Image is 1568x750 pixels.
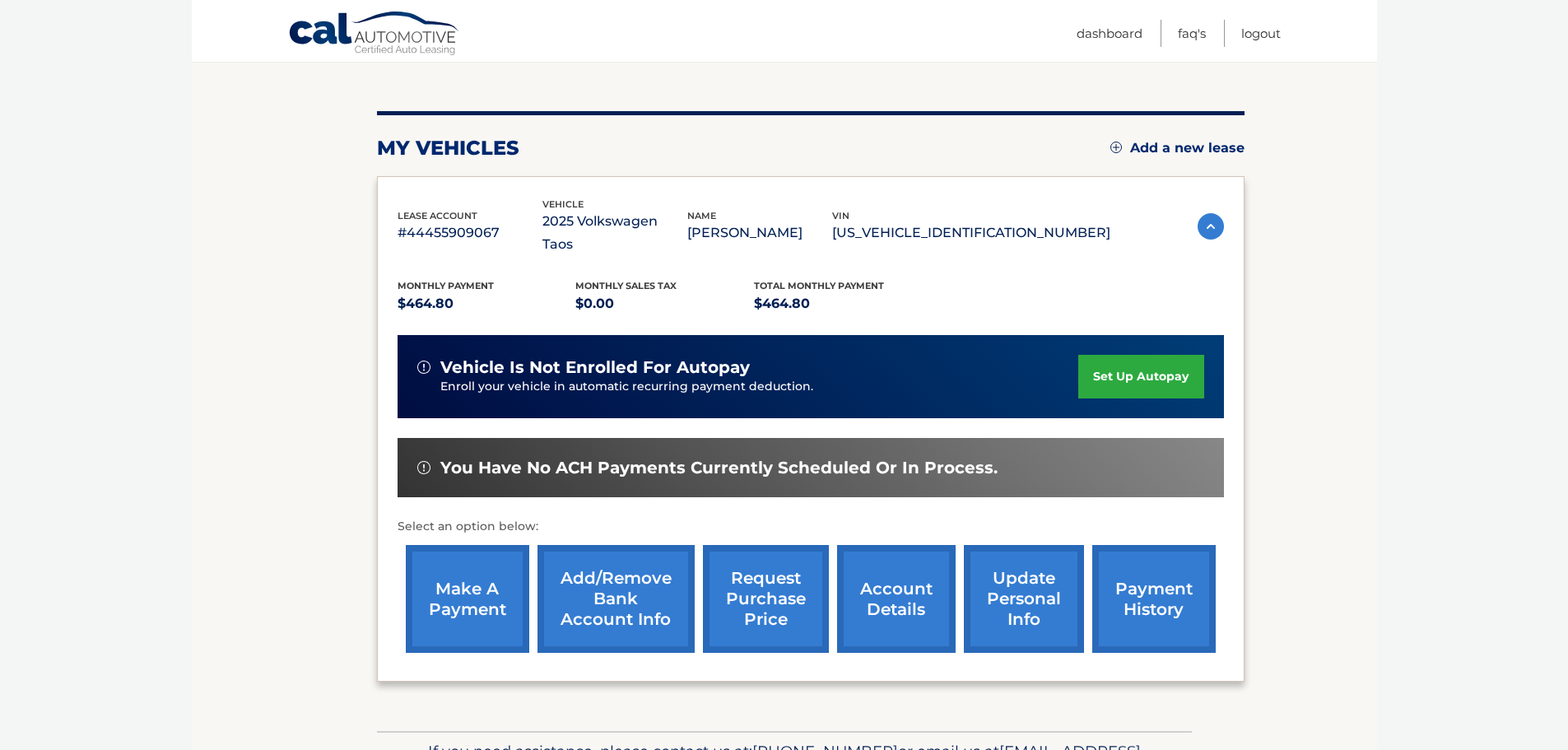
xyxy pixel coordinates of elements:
[406,545,529,653] a: make a payment
[440,378,1079,396] p: Enroll your vehicle in automatic recurring payment deduction.
[1077,20,1142,47] a: Dashboard
[832,221,1110,245] p: [US_VEHICLE_IDENTIFICATION_NUMBER]
[687,221,832,245] p: [PERSON_NAME]
[1198,213,1224,240] img: accordion-active.svg
[1110,142,1122,153] img: add.svg
[398,292,576,315] p: $464.80
[575,292,754,315] p: $0.00
[703,545,829,653] a: request purchase price
[832,210,849,221] span: vin
[398,517,1224,537] p: Select an option below:
[542,198,584,210] span: vehicle
[542,210,687,256] p: 2025 Volkswagen Taos
[377,136,519,161] h2: my vehicles
[1110,140,1245,156] a: Add a new lease
[964,545,1084,653] a: update personal info
[754,280,884,291] span: Total Monthly Payment
[687,210,716,221] span: name
[398,210,477,221] span: lease account
[417,361,430,374] img: alert-white.svg
[575,280,677,291] span: Monthly sales Tax
[398,280,494,291] span: Monthly Payment
[1078,355,1203,398] a: set up autopay
[1092,545,1216,653] a: payment history
[398,221,542,245] p: #44455909067
[837,545,956,653] a: account details
[754,292,933,315] p: $464.80
[288,11,461,58] a: Cal Automotive
[1178,20,1206,47] a: FAQ's
[440,357,750,378] span: vehicle is not enrolled for autopay
[537,545,695,653] a: Add/Remove bank account info
[1241,20,1281,47] a: Logout
[417,461,430,474] img: alert-white.svg
[440,458,998,478] span: You have no ACH payments currently scheduled or in process.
